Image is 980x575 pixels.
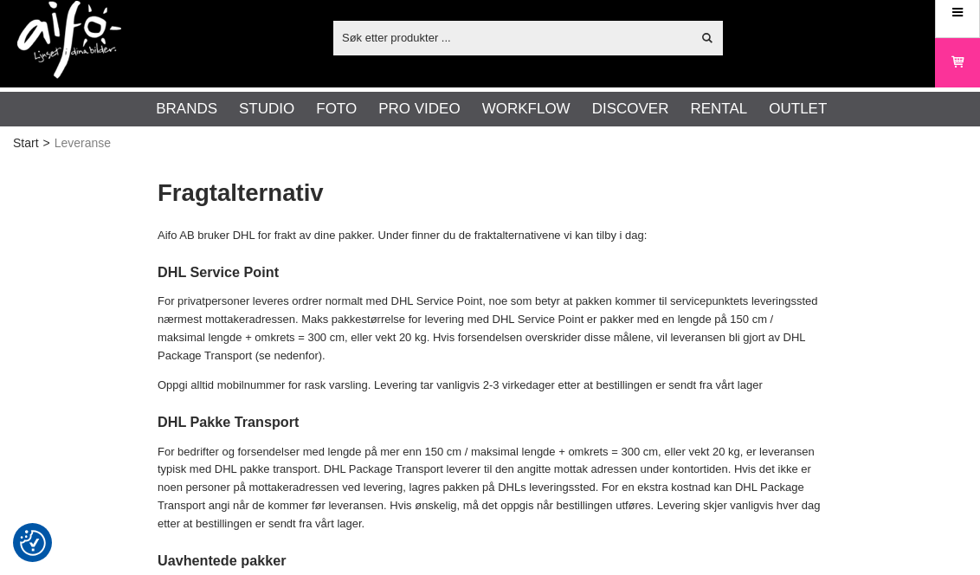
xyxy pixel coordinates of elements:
[316,98,357,120] a: Foto
[690,98,747,120] a: Rental
[769,98,827,120] a: Outlet
[156,98,217,120] a: Brands
[17,1,121,79] img: logo.png
[55,134,111,152] span: Leveranse
[43,134,50,152] span: >
[333,24,691,50] input: Søk etter produkter ...
[158,412,822,432] h3: DHL Pakke Transport
[158,227,822,245] p: Aifo AB bruker DHL for frakt av dine pakker. Under finner du de fraktalternativene vi kan tilby i...
[158,551,822,571] h3: Uavhentede pakker
[158,377,822,395] p: Oppgi alltid mobilnummer for rask varsling. Levering tar vanligvis 2-3 virkedager etter at bestil...
[158,443,822,533] p: For bedrifter og forsendelser med lengde på mer enn 150 cm / maksimal lengde + omkrets = 300 cm, ...
[158,262,822,282] h3: DHL Service Point
[158,177,822,210] h1: Fragtalternativ
[158,293,822,365] p: For privatpersoner leveres ordrer normalt med DHL Service Point, noe som betyr at pakken kommer t...
[482,98,571,120] a: Workflow
[239,98,294,120] a: Studio
[20,527,46,559] button: Samtykkepreferanser
[20,530,46,556] img: Revisit consent button
[13,134,39,152] a: Start
[378,98,460,120] a: Pro Video
[592,98,669,120] a: Discover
